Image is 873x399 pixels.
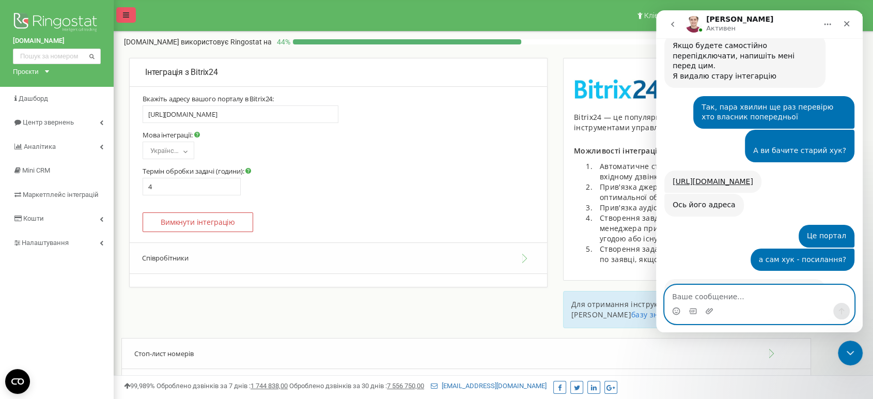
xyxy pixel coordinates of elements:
[16,297,24,305] button: Средство выбора эмодзи
[143,167,251,175] label: Термін обробки задачі (години):
[143,105,338,123] input: https://b24-site.bitrix24.com
[23,214,44,222] span: Кошти
[595,161,792,182] li: Автоматичне створення ліда/ угоди/ контакту при вхідному дзвінку від нового клієнта;
[134,349,194,358] span: Стоп-лист номерів
[574,146,792,156] p: Можливості інтеграції:
[574,112,792,133] div: Bitrix24 — це популярна CRM-система для бізнесу з інструментами управління угодами та проєктами.
[838,341,863,365] iframe: Intercom live chat
[145,67,532,79] p: Інтеграція з Bitrix24
[143,212,253,232] button: Вимкнути інтеграцію
[8,269,198,330] div: Artur говорит…
[23,191,99,198] span: Маркетплейс інтеграцій
[8,269,169,312] div: Точно, ви праві, схоже що він не тягнеться тепер через відсутність доступів(
[631,310,672,319] a: базу знань
[13,67,39,76] div: Проєкти
[130,242,547,274] button: Співробітники
[251,382,288,390] u: 1 744 838,00
[24,143,56,150] span: Аналiтика
[181,38,272,46] span: використовує Ringostat на
[146,144,191,158] span: Українська
[595,213,792,244] li: Створення завдань для відповідального менеджера при пропущеному виклику за новою угодою або існую...
[13,49,101,64] input: Пошук за номером
[5,369,30,394] button: Open CMP widget
[13,10,101,36] img: Ringostat logo
[9,275,198,293] textarea: Ваше сообщение...
[177,293,194,309] button: Отправить сообщение…
[143,142,194,159] span: Українська
[13,36,101,46] a: [DOMAIN_NAME]
[143,95,274,103] label: Вкажіть адресу вашого порталу в Bitrix24:
[33,297,41,305] button: Средство выбора GIF-файла
[49,297,57,305] button: Добавить вложение
[124,37,272,47] p: [DOMAIN_NAME]
[124,382,155,390] span: 99,989%
[157,382,288,390] span: Оброблено дзвінків за 7 днів :
[22,239,69,247] span: Налаштування
[595,244,792,265] li: Створення задач для відповідального менеджера по заявці, якщо на дзвінок відповів колега
[272,37,293,47] p: 44 %
[574,79,677,99] img: image
[595,182,792,203] li: Прив'язка джерел дзвінка до ліда/ угоди для оптимальної обробки менеджером заявки;
[431,382,547,390] a: [EMAIL_ADDRESS][DOMAIN_NAME]
[19,95,48,102] span: Дашборд
[23,118,74,126] span: Центр звернень
[571,299,795,320] p: Для отримання інструкції щодо інтеграції перейдіть [PERSON_NAME]
[143,131,200,139] label: Мова інтеграції:
[289,382,424,390] span: Оброблено дзвінків за 30 днів :
[644,11,671,20] span: Клієнти
[387,382,424,390] u: 7 556 750,00
[595,203,792,213] li: Прив'язка аудіозапису розмови до ліда/ угоди;
[22,166,50,174] span: Mini CRM
[656,10,863,332] iframe: Intercom live chat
